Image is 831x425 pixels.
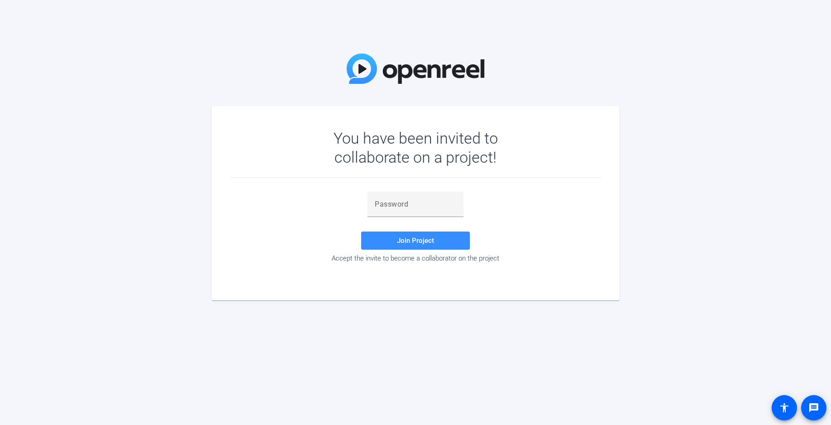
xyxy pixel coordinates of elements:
[307,129,524,167] div: You have been invited to collaborate on a project!
[779,402,790,413] mat-icon: accessibility
[808,402,819,413] mat-icon: message
[347,53,484,84] img: OpenReel Logo
[375,199,456,210] input: Password
[397,237,434,245] span: Join Project
[230,254,601,262] div: Accept the invite to become a collaborator on the project
[361,232,470,250] button: Join Project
